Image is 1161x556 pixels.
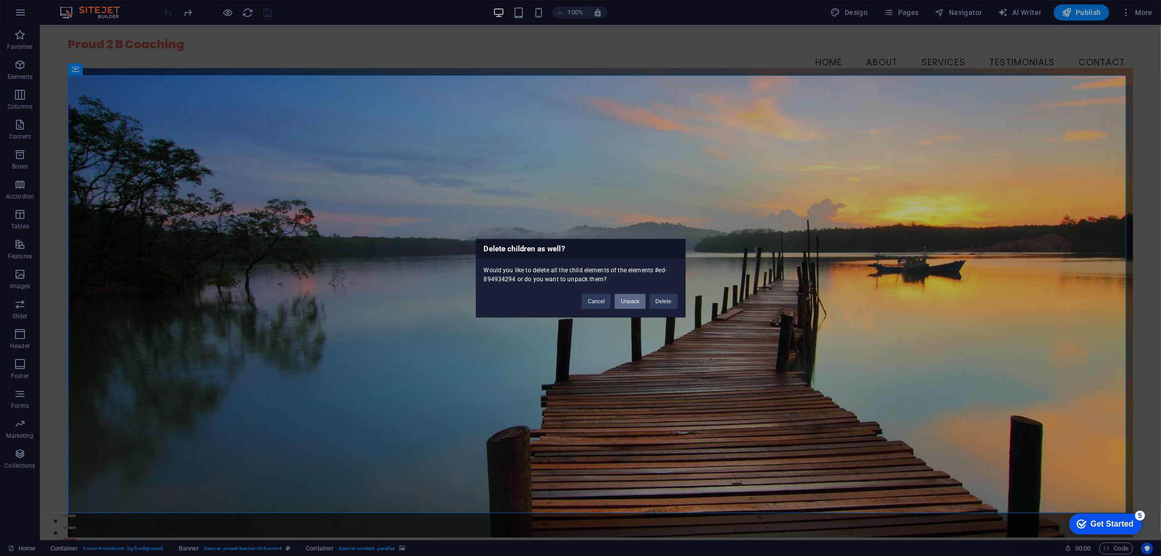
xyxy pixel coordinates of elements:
[23,502,35,504] button: 2
[8,5,81,26] div: Get Started 5 items remaining, 0% complete
[74,2,84,12] div: 5
[650,294,678,309] button: Delete
[23,514,35,516] button: 3
[615,294,645,309] button: Unpack
[23,490,35,492] button: 1
[476,239,685,258] h3: Delete children as well?
[29,11,72,20] div: Get Started
[476,258,685,284] div: Would you like to delete all the child elements of the elements #ed-894934294 or do you want to u...
[582,294,611,309] button: Cancel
